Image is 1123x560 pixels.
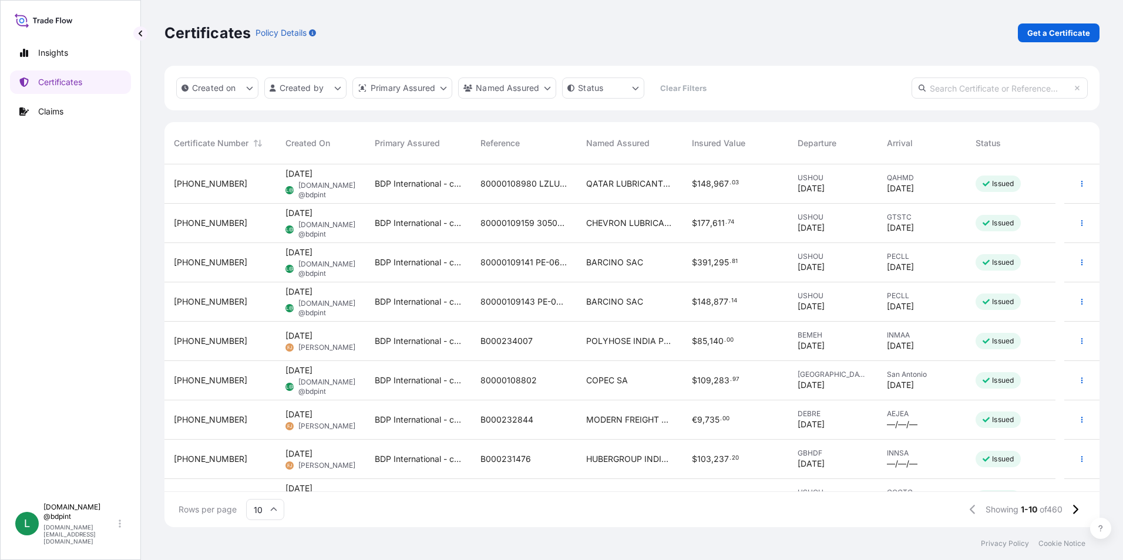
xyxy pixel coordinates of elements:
[298,343,355,352] span: [PERSON_NAME]
[887,379,914,391] span: [DATE]
[697,455,711,463] span: 103
[174,137,248,149] span: Certificate Number
[692,137,745,149] span: Insured Value
[458,77,556,99] button: cargoOwner Filter options
[992,297,1014,306] p: Issued
[722,417,729,421] span: 00
[285,247,312,258] span: [DATE]
[711,298,714,306] span: ,
[887,291,957,301] span: PECLL
[586,217,673,229] span: CHEVRON LUBRICANT OILS SA
[1038,539,1085,548] a: Cookie Notice
[728,220,734,224] span: 74
[692,258,697,266] span: $
[375,375,462,386] span: BDP International - c/o The Lubrizol Corporation
[992,376,1014,385] p: Issued
[480,137,520,149] span: Reference
[298,181,356,200] span: [DOMAIN_NAME] @bdpint
[798,379,825,391] span: [DATE]
[480,335,533,347] span: B000234007
[586,414,673,426] span: MODERN FREIGHT COMP. LLC
[798,340,825,352] span: [DATE]
[992,258,1014,267] p: Issued
[692,455,697,463] span: $
[480,296,567,308] span: 80000109143 PE-070/25
[255,27,307,39] p: Policy Details
[285,207,312,219] span: [DATE]
[887,409,957,419] span: AEJEA
[586,453,673,465] span: HUBERGROUP INDIA PRIVATE LIMITED
[586,296,643,308] span: BARCINO SAC
[586,257,643,268] span: BARCINO SAC
[480,453,531,465] span: B000231476
[38,47,68,59] p: Insights
[371,82,435,94] p: Primary Assured
[286,302,294,314] span: L@
[710,219,712,227] span: ,
[264,77,347,99] button: createdBy Filter options
[174,335,247,347] span: [PHONE_NUMBER]
[692,376,697,384] span: $
[887,458,917,470] span: —/—/—
[578,82,603,94] p: Status
[586,178,673,190] span: QATAR LUBRICANTS COMPANY
[697,219,710,227] span: 177
[705,416,719,424] span: 735
[798,252,868,261] span: USHOU
[692,180,697,188] span: $
[697,416,702,424] span: 9
[887,488,957,497] span: COCTG
[887,137,913,149] span: Arrival
[732,181,739,185] span: 03
[43,502,116,521] p: [DOMAIN_NAME] @bdpint
[725,220,727,224] span: .
[992,415,1014,424] p: Issued
[730,377,732,382] span: .
[285,286,312,298] span: [DATE]
[697,337,707,345] span: 85
[285,483,312,494] span: [DATE]
[174,178,247,190] span: [PHONE_NUMBER]
[887,340,914,352] span: [DATE]
[887,370,957,379] span: San Antonio
[732,259,738,264] span: 81
[1040,504,1063,515] span: of 460
[280,82,324,94] p: Created by
[729,181,731,185] span: .
[650,79,716,97] button: Clear Filters
[798,222,825,234] span: [DATE]
[697,258,711,266] span: 391
[697,298,711,306] span: 148
[986,504,1018,515] span: Showing
[697,376,711,384] span: 109
[375,296,462,308] span: BDP International - c/o The Lubrizol Corporation
[731,299,737,303] span: 14
[692,416,697,424] span: €
[887,222,914,234] span: [DATE]
[480,257,567,268] span: 80000109141 PE-061/25
[174,375,247,386] span: [PHONE_NUMBER]
[375,257,462,268] span: BDP International - c/o The Lubrizol Corporation
[586,335,673,347] span: POLYHOSE INDIA PVT LTD (E O U DIVISION)
[798,409,868,419] span: DEBRE
[798,488,868,497] span: USHOU
[981,539,1029,548] a: Privacy Policy
[375,453,462,465] span: BDP International - c/o The Lubrizol Corporation
[697,180,711,188] span: 148
[660,82,707,94] p: Clear Filters
[887,173,957,183] span: QAHMD
[714,258,729,266] span: 295
[43,524,116,545] p: [DOMAIN_NAME][EMAIL_ADDRESS][DOMAIN_NAME]
[10,70,131,94] a: Certificates
[887,448,957,458] span: INNSA
[285,330,312,342] span: [DATE]
[798,448,868,458] span: GBHDF
[10,100,131,123] a: Claims
[692,337,697,345] span: $
[1021,504,1037,515] span: 1-10
[798,301,825,312] span: [DATE]
[711,258,714,266] span: ,
[714,455,729,463] span: 237
[720,417,722,421] span: .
